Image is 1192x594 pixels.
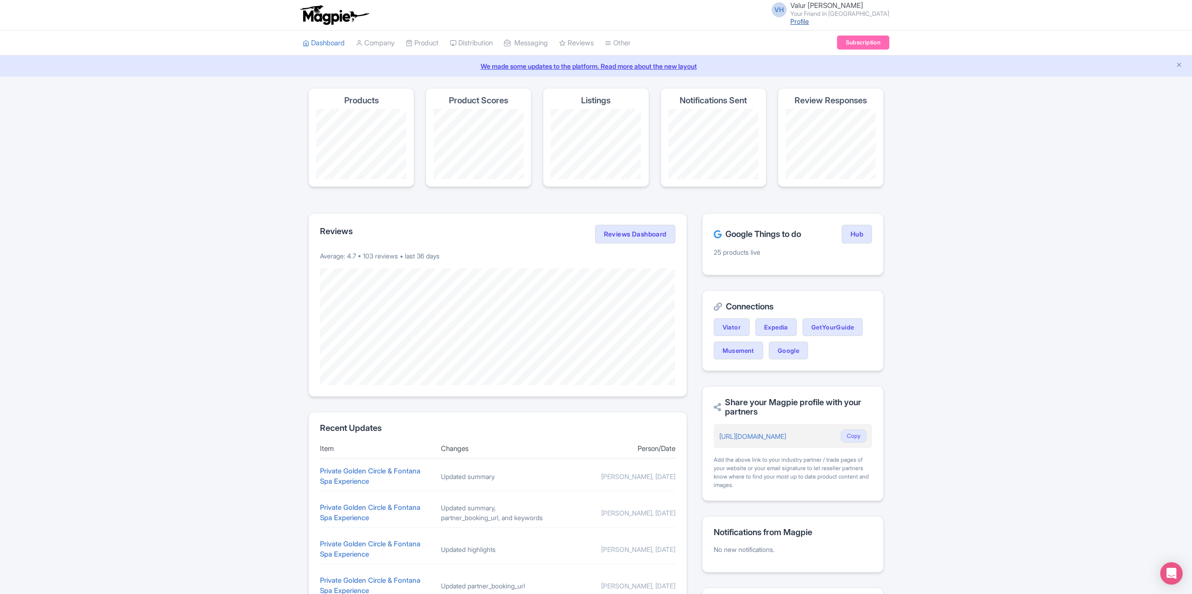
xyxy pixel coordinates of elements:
h2: Connections [714,302,872,311]
a: Product [406,30,439,56]
a: Reviews [559,30,594,56]
a: GetYourGuide [802,318,863,336]
button: Copy [841,429,866,443]
div: [PERSON_NAME], [DATE] [562,508,675,518]
p: Average: 4.7 • 103 reviews • last 36 days [320,251,675,261]
a: Viator [714,318,750,336]
span: VH [772,2,787,17]
a: Dashboard [303,30,345,56]
a: Expedia [755,318,797,336]
a: Private Golden Circle & Fontana Spa Experience [320,466,420,486]
a: Reviews Dashboard [595,225,675,243]
div: Updated summary, partner_booking_url, and keywords [441,503,554,522]
div: Person/Date [562,444,675,454]
a: Google [769,342,808,359]
div: Updated highlights [441,544,554,554]
a: Messaging [504,30,548,56]
button: Close announcement [1176,60,1183,71]
div: Updated summary [441,472,554,481]
div: [PERSON_NAME], [DATE] [562,472,675,481]
p: 25 products live [714,247,872,257]
a: Other [605,30,631,56]
a: Distribution [450,30,493,56]
h4: Products [344,96,379,105]
div: Add the above link to your industry partner / trade pages of your website or your email signature... [714,456,872,489]
div: [PERSON_NAME], [DATE] [562,544,675,554]
h4: Listings [581,96,610,105]
h2: Recent Updates [320,423,675,433]
div: [PERSON_NAME], [DATE] [562,581,675,591]
div: Item [320,444,433,454]
small: Your Friend In [GEOGRAPHIC_DATA] [790,11,889,17]
a: Profile [790,17,809,25]
a: Hub [842,225,872,243]
a: Company [356,30,395,56]
h2: Google Things to do [714,229,801,239]
a: Private Golden Circle & Fontana Spa Experience [320,539,420,559]
a: Musement [714,342,763,359]
h4: Review Responses [795,96,867,105]
a: [URL][DOMAIN_NAME] [719,432,786,440]
a: VH Valur [PERSON_NAME] Your Friend In [GEOGRAPHIC_DATA] [766,2,889,17]
div: Changes [441,444,554,454]
span: Valur [PERSON_NAME] [790,1,863,10]
h4: Notifications Sent [680,96,747,105]
h2: Share your Magpie profile with your partners [714,398,872,416]
h2: Notifications from Magpie [714,528,872,537]
a: Private Golden Circle & Fontana Spa Experience [320,503,420,522]
div: Updated partner_booking_url [441,581,554,591]
p: No new notifications. [714,544,872,554]
div: Open Intercom Messenger [1160,562,1183,585]
h2: Reviews [320,227,353,236]
img: logo-ab69f6fb50320c5b225c76a69d11143b.png [298,5,370,25]
h4: Product Scores [449,96,508,105]
a: We made some updates to the platform. Read more about the new layout [6,61,1186,71]
a: Subscription [837,36,889,50]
